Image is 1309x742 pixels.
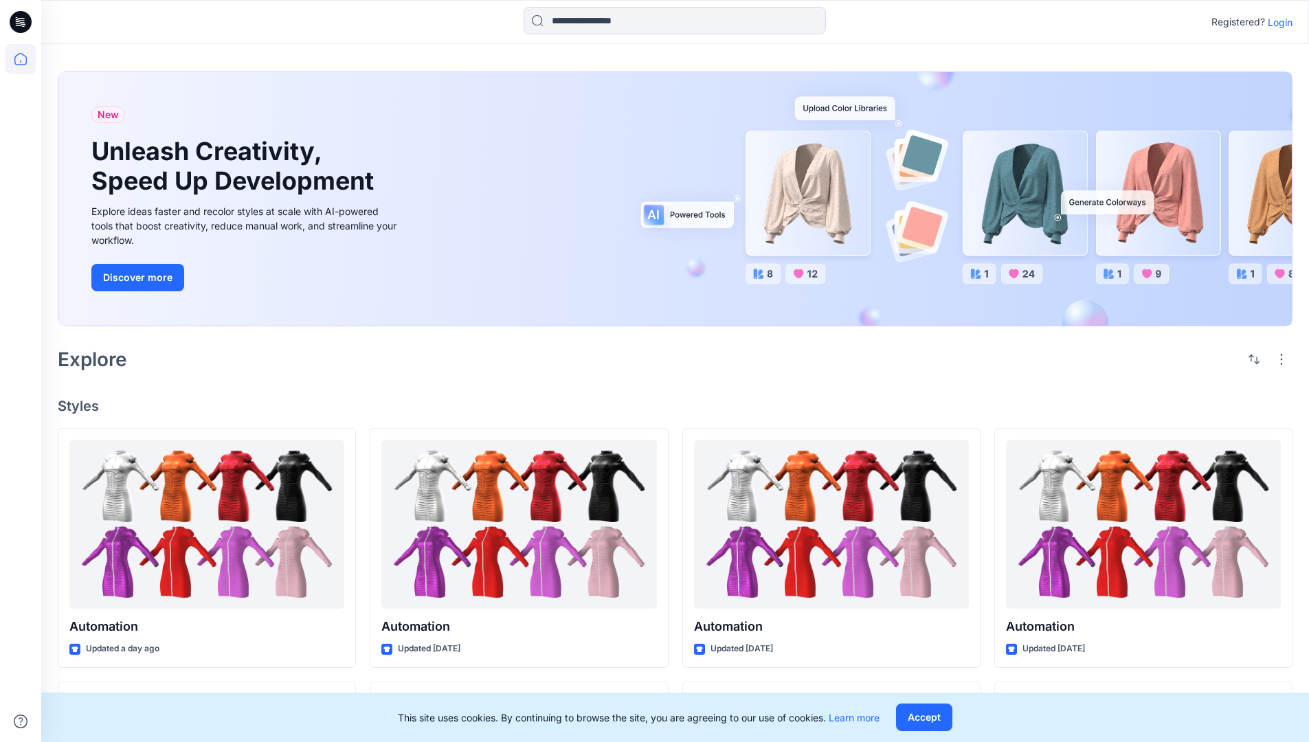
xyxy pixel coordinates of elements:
[1006,617,1281,636] p: Automation
[398,710,880,725] p: This site uses cookies. By continuing to browse the site, you are agreeing to our use of cookies.
[694,617,969,636] p: Automation
[711,642,773,656] p: Updated [DATE]
[91,137,380,196] h1: Unleash Creativity, Speed Up Development
[398,642,460,656] p: Updated [DATE]
[381,617,656,636] p: Automation
[69,617,344,636] p: Automation
[91,264,184,291] button: Discover more
[58,398,1293,414] h4: Styles
[86,642,159,656] p: Updated a day ago
[58,348,127,370] h2: Explore
[98,106,119,123] span: New
[1268,15,1293,30] p: Login
[1211,14,1265,30] p: Registered?
[381,440,656,609] a: Automation
[91,264,401,291] a: Discover more
[69,440,344,609] a: Automation
[1022,642,1085,656] p: Updated [DATE]
[829,712,880,723] a: Learn more
[694,440,969,609] a: Automation
[1006,440,1281,609] a: Automation
[91,204,401,247] div: Explore ideas faster and recolor styles at scale with AI-powered tools that boost creativity, red...
[896,704,952,731] button: Accept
